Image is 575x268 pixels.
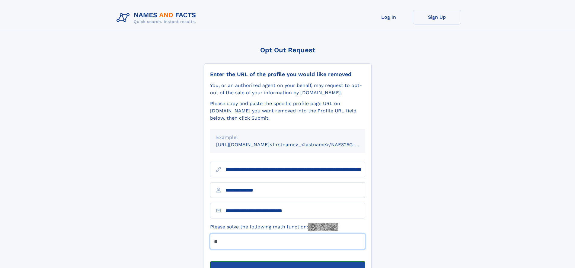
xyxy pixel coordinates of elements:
[210,100,365,122] div: Please copy and paste the specific profile page URL on [DOMAIN_NAME] you want removed into the Pr...
[413,10,461,24] a: Sign Up
[216,134,359,141] div: Example:
[216,142,377,147] small: [URL][DOMAIN_NAME]<firstname>_<lastname>/NAF325G-xxxxxxxx
[365,10,413,24] a: Log In
[114,10,201,26] img: Logo Names and Facts
[210,71,365,78] div: Enter the URL of the profile you would like removed
[210,82,365,96] div: You, or an authorized agent on your behalf, may request to opt-out of the sale of your informatio...
[204,46,372,54] div: Opt Out Request
[210,223,338,231] label: Please solve the following math function:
